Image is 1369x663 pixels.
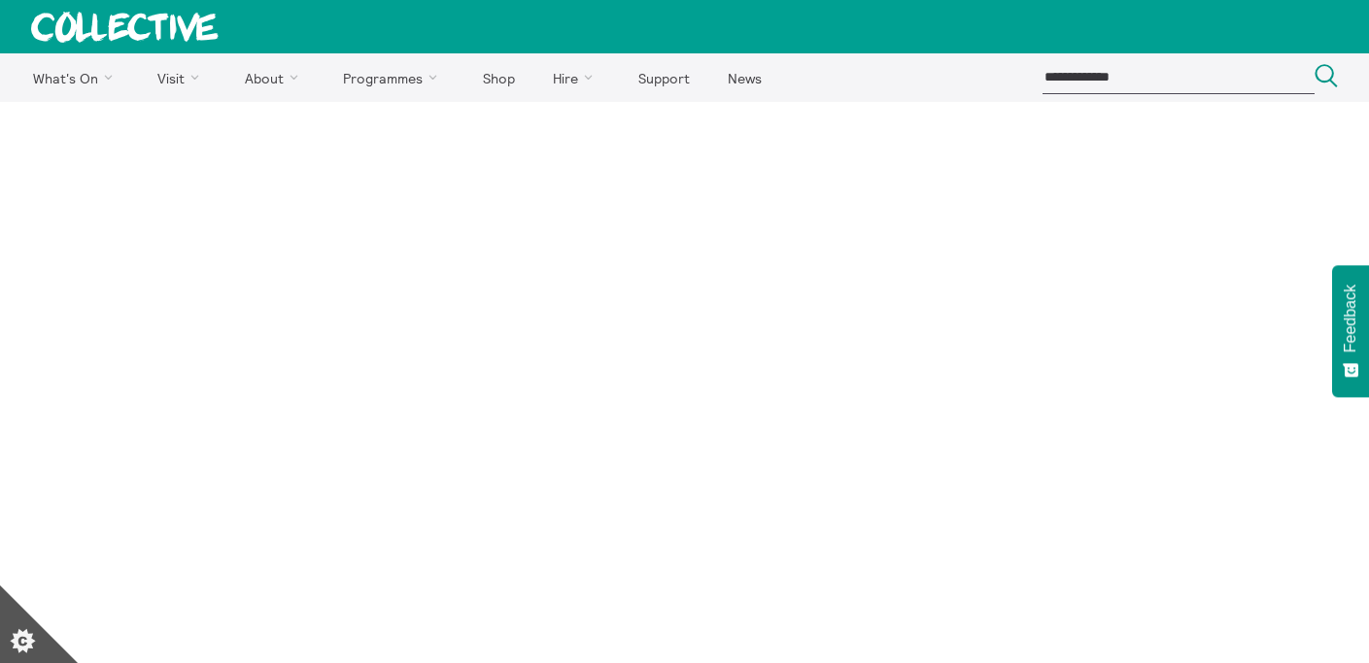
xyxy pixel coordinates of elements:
a: About [227,53,323,102]
a: Support [621,53,706,102]
button: Feedback - Show survey [1332,265,1369,397]
a: Hire [536,53,618,102]
a: News [710,53,778,102]
a: Programmes [326,53,462,102]
a: Visit [141,53,224,102]
a: Shop [465,53,531,102]
a: What's On [16,53,137,102]
span: Feedback [1342,284,1359,352]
